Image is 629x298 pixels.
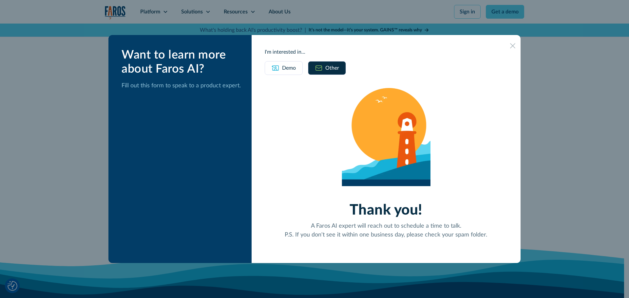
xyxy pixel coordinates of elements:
div: A Faros AI expert will reach out to schedule a time to talk. P.S. If you don't see it within one ... [285,222,487,239]
h3: Thank you! [285,202,487,219]
div: I'm interested in... [265,48,507,56]
img: An illustration of a lighthouse in the sea [341,88,430,186]
div: Email Form success [265,88,507,250]
div: Want to learn more about Faros AI? [122,48,241,76]
p: Fill out this form to speak to a product expert. [122,81,241,90]
div: Demo [282,64,296,72]
div: Other [325,64,339,72]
